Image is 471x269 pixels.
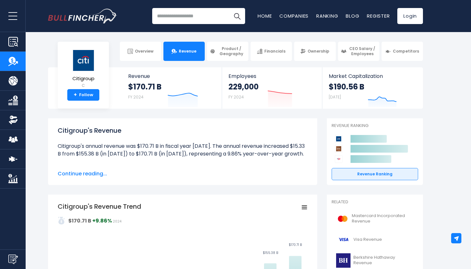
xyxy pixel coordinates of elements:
a: Revenue $170.71 B FY 2024 [122,67,222,109]
a: Companies [279,13,309,19]
span: Ownership [308,49,329,54]
text: $155.38 B [263,250,278,255]
span: Overview [135,49,153,54]
small: FY 2024 [228,94,244,100]
img: JPMorgan Chase & Co. competitors logo [335,145,343,153]
strong: $170.71 B [68,217,91,224]
a: Home [258,13,272,19]
small: [DATE] [329,94,341,100]
h1: Citigroup's Revenue [58,126,308,135]
span: Employees [228,73,315,79]
span: CEO Salary / Employees [348,46,376,56]
a: Overview [120,42,161,61]
a: Ownership [294,42,335,61]
span: Citigroup [72,76,95,81]
span: Competitors [393,49,419,54]
img: Bank of America Corporation competitors logo [335,155,343,163]
a: Competitors [382,42,423,61]
small: FY 2024 [128,94,144,100]
a: Mastercard Incorporated Revenue [332,210,418,228]
strong: +9.86% [92,217,112,224]
a: Employees 229,000 FY 2024 [222,67,322,109]
strong: $170.71 B [128,82,161,92]
a: Revenue Ranking [332,168,418,180]
tspan: Citigroup's Revenue Trend [58,202,141,211]
a: +Follow [67,89,99,101]
a: Citigroup C [72,49,95,89]
strong: $190.56 B [329,82,364,92]
text: $170.71 B [289,242,302,247]
a: Market Capitalization $190.56 B [DATE] [322,67,422,109]
a: Ranking [316,13,338,19]
a: Register [367,13,390,19]
img: BRK-B logo [335,253,351,268]
a: Go to homepage [48,9,117,23]
span: Revenue [128,73,216,79]
li: Citigroup's annual revenue was $170.71 B in fiscal year [DATE]. The annual revenue increased $15.... [58,142,308,158]
a: Visa Revenue [332,231,418,248]
img: V logo [335,232,351,247]
a: Blog [346,13,359,19]
span: 2024 [113,219,121,224]
span: Revenue [179,49,196,54]
span: Financials [264,49,285,54]
p: Revenue Ranking [332,123,418,129]
a: Product / Geography [207,42,248,61]
strong: 229,000 [228,82,259,92]
span: Market Capitalization [329,73,416,79]
span: Continue reading... [58,170,308,178]
img: Citigroup competitors logo [335,135,343,143]
span: Product / Geography [217,46,245,56]
img: Bullfincher logo [48,9,117,23]
img: MA logo [335,212,350,226]
small: C [72,83,95,88]
p: Related [332,199,418,205]
li: Citigroup's quarterly revenue was $42.35 B in the quarter ending [DATE]. The quarterly revenue de... [58,165,308,189]
a: Financials [251,42,292,61]
a: Revenue [163,42,205,61]
strong: + [74,92,77,98]
img: Ownership [8,115,18,125]
img: addasd [58,217,65,224]
a: CEO Salary / Employees [338,42,379,61]
button: Search [229,8,245,24]
a: Login [397,8,423,24]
